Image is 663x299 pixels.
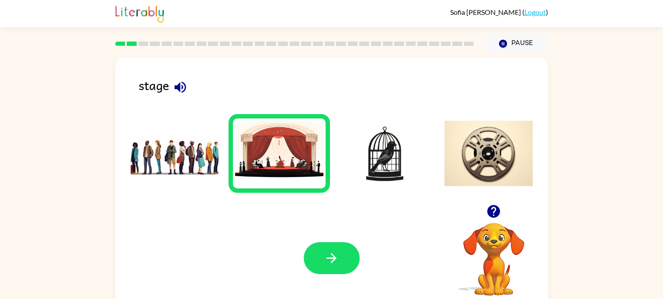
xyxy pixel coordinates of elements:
[115,3,164,23] img: Literably
[524,8,546,16] a: Logout
[485,34,548,54] button: Pause
[340,121,428,186] img: Answer choice 3
[450,8,522,16] span: Sofia [PERSON_NAME]
[235,121,323,186] img: Answer choice 2
[450,8,548,16] div: ( )
[444,121,533,186] img: Answer choice 4
[139,75,548,103] div: stage
[131,121,219,186] img: Answer choice 1
[450,209,538,297] video: Your browser must support playing .mp4 files to use Literably. Please try using another browser.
